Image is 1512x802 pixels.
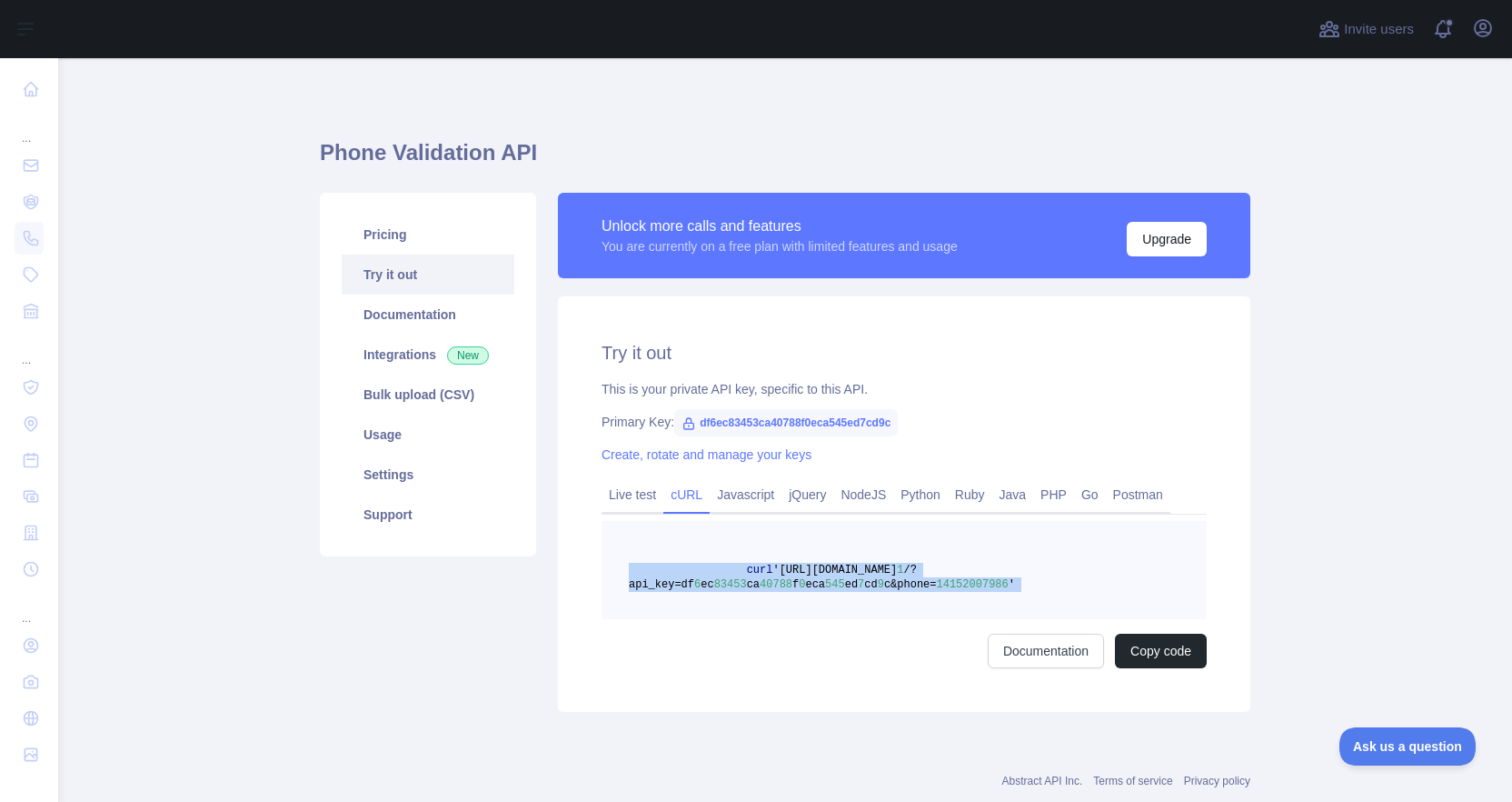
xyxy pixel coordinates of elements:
[674,409,898,436] span: df6ec83453ca40788f0eca545ed7cd9c
[602,480,663,509] a: Live test
[714,578,747,591] span: 83453
[663,480,710,509] a: cURL
[1033,480,1074,509] a: PHP
[792,578,799,591] span: f
[342,335,514,375] a: Integrations New
[864,578,877,591] span: cd
[1009,578,1015,591] span: '
[937,578,1009,591] span: 14152007986
[1106,480,1170,509] a: Postman
[825,578,845,591] span: 545
[602,216,958,237] div: Unlock more calls and features
[342,455,514,495] a: Settings
[1127,222,1207,256] button: Upgrade
[602,380,1207,398] div: This is your private API key, specific to this API.
[447,346,489,365] span: New
[845,578,858,591] span: ed
[760,578,792,591] span: 40788
[833,480,893,509] a: NodeJS
[858,578,864,591] span: 7
[1344,19,1414,40] span: Invite users
[1002,775,1083,787] a: Abstract API Inc.
[747,578,760,591] span: ca
[948,480,992,509] a: Ruby
[342,495,514,535] a: Support
[602,340,1207,366] h2: Try it out
[1093,775,1172,787] a: Terms of service
[781,480,833,509] a: jQuery
[884,578,937,591] span: c&phone=
[1074,480,1106,509] a: Go
[988,634,1104,668] a: Documentation
[747,564,773,576] span: curl
[893,480,948,509] a: Python
[342,415,514,455] a: Usage
[342,255,514,295] a: Try it out
[1315,15,1417,44] button: Invite users
[897,564,903,576] span: 1
[1184,775,1250,787] a: Privacy policy
[342,375,514,415] a: Bulk upload (CSV)
[602,413,1207,431] div: Primary Key:
[1115,634,1207,668] button: Copy code
[15,589,44,626] div: ...
[799,578,805,591] span: 0
[992,480,1034,509] a: Java
[710,480,781,509] a: Javascript
[342,215,514,255] a: Pricing
[805,578,825,591] span: eca
[772,564,897,576] span: '[URL][DOMAIN_NAME]
[878,578,884,591] span: 9
[1339,727,1476,766] iframe: Toggle Customer Support
[602,447,811,462] a: Create, rotate and manage your keys
[15,331,44,367] div: ...
[694,578,701,591] span: 6
[701,578,713,591] span: ec
[320,138,1250,182] h1: Phone Validation API
[602,237,958,256] div: You are currently on a free plan with limited features and usage
[15,109,44,145] div: ...
[342,295,514,335] a: Documentation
